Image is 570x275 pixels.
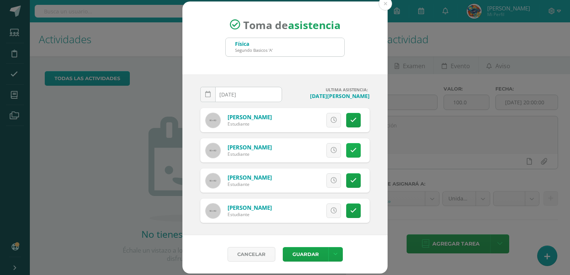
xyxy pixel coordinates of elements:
[235,47,273,53] div: Segundo Basicos 'A'
[228,143,272,151] a: [PERSON_NAME]
[228,121,272,127] div: Estudiante
[206,113,220,128] img: 60x60
[228,174,272,181] a: [PERSON_NAME]
[228,247,275,262] a: Cancelar
[288,18,341,32] strong: asistencia
[206,173,220,188] img: 60x60
[228,211,272,218] div: Estudiante
[288,92,370,99] h4: [DATE][PERSON_NAME]
[228,181,272,187] div: Estudiante
[283,247,328,262] button: Guardar
[201,87,282,102] input: Fecha de Inasistencia
[288,87,370,92] h4: ULTIMA ASISTENCIA:
[206,203,220,218] img: 60x60
[243,18,341,32] span: Toma de
[206,143,220,158] img: 60x60
[228,151,272,157] div: Estudiante
[228,204,272,211] a: [PERSON_NAME]
[226,38,344,56] input: Busca un grado o sección aquí...
[228,113,272,121] a: [PERSON_NAME]
[235,40,273,47] div: Física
